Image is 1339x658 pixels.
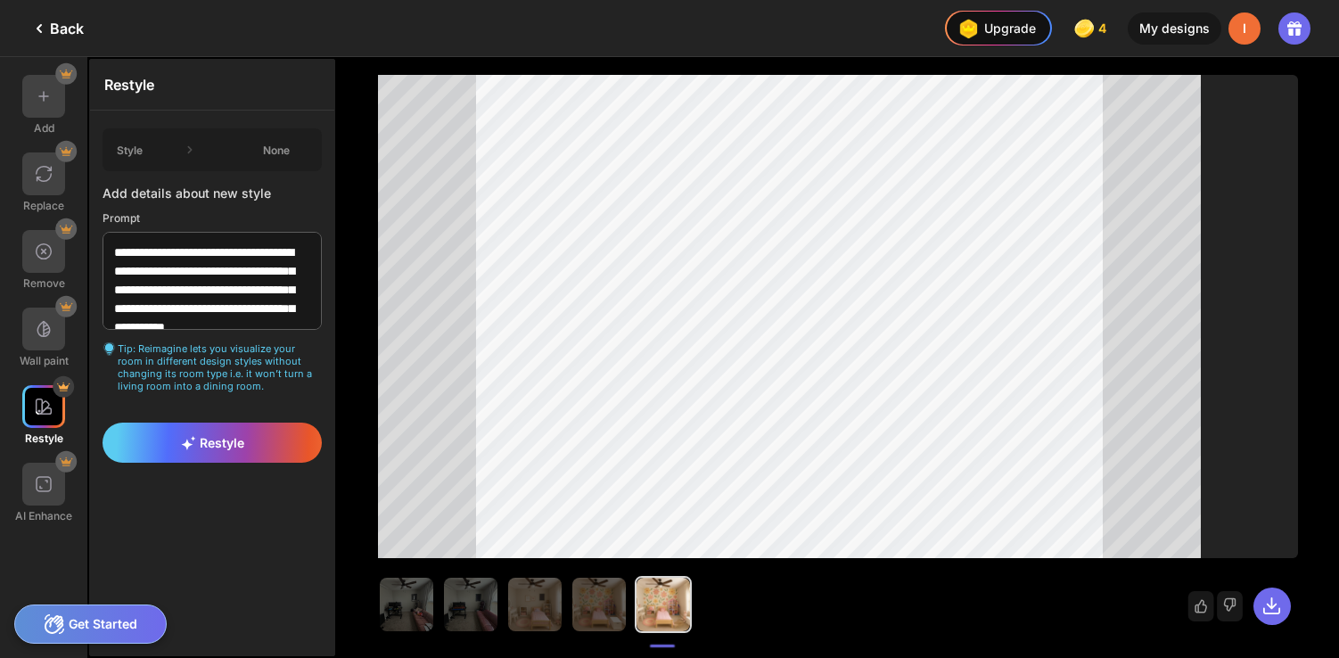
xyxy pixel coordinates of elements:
[103,185,322,201] div: Add details about new style
[34,121,54,135] div: Add
[103,211,322,225] div: Prompt
[1098,21,1110,36] span: 4
[103,342,116,356] img: textarea-hint-icon.svg
[90,60,334,111] div: Restyle
[15,509,72,522] div: AI Enhance
[103,342,322,392] div: Tip: Reimagine lets you visualize your room in different design styles without changing its room ...
[243,144,309,157] div: None
[25,432,63,445] div: Restyle
[181,435,244,450] span: Restyle
[1128,12,1221,45] div: My designs
[23,199,64,212] div: Replace
[1228,12,1261,45] div: I
[23,276,65,290] div: Remove
[954,14,982,43] img: upgrade-nav-btn-icon.gif
[20,354,69,367] div: Wall paint
[954,14,1036,43] div: Upgrade
[117,144,143,157] div: Style
[29,18,84,39] div: Back
[14,605,167,644] div: Get Started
